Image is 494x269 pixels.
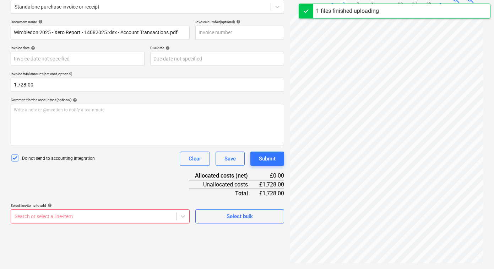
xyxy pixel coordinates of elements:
input: Invoice date not specified [11,52,145,66]
span: help [37,20,43,24]
div: Select bulk [227,212,253,221]
input: Document name [11,26,190,40]
div: Invoice date [11,46,145,50]
div: £1,728.00 [259,180,284,189]
div: Allocated costs (net) [189,172,259,180]
button: Submit [250,152,284,166]
button: Select bulk [195,209,284,223]
div: Unallocated costs [189,180,259,189]
span: help [71,98,77,102]
div: Invoice number (optional) [195,20,284,24]
input: Due date not specified [150,52,284,66]
span: help [29,46,35,50]
div: Save [224,154,236,163]
div: Total [189,189,259,197]
span: help [164,46,170,50]
div: £0.00 [259,172,284,180]
button: Save [216,152,245,166]
p: Do not send to accounting integration [22,155,95,162]
div: Select line-items to add [11,203,190,208]
span: help [46,203,52,207]
div: Document name [11,20,190,24]
div: Submit [259,154,276,163]
div: £1,728.00 [259,189,284,197]
div: Clear [189,154,201,163]
input: Invoice total amount (net cost, optional) [11,78,284,92]
input: Invoice number [195,26,284,40]
div: Comment for the accountant (optional) [11,97,284,102]
button: Clear [180,152,210,166]
div: Due date [150,46,284,50]
div: 1 files finished uploading [316,7,379,15]
span: help [235,20,240,24]
p: Invoice total amount (net cost, optional) [11,72,284,78]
